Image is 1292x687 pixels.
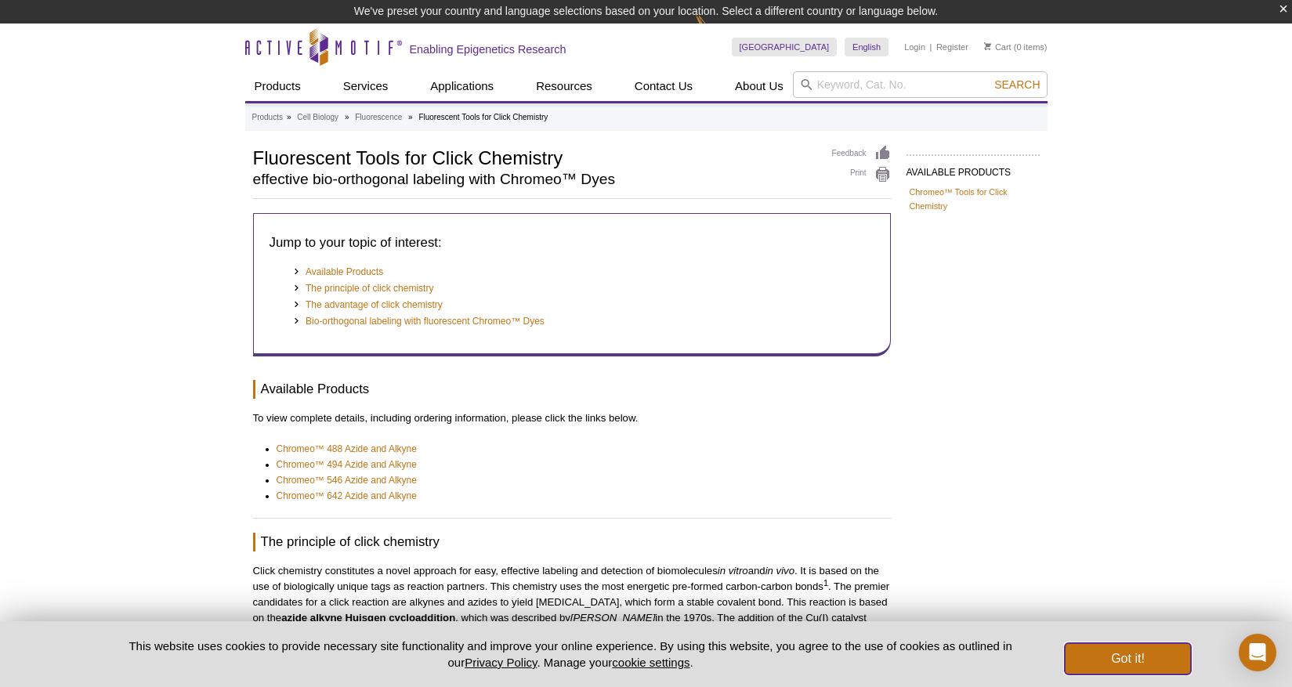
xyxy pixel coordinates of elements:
li: | [930,38,932,56]
img: Your Cart [984,42,991,50]
a: Services [334,71,398,101]
a: Cell Biology [297,110,338,125]
p: To view complete details, including ordering information, please click the links below. [253,410,891,426]
em: in vitro [718,565,748,577]
li: » [287,113,291,121]
h2: Enabling Epigenetics Research [410,42,566,56]
a: Chromeo™ Tools for Click Chemistry [910,185,1037,213]
a: Chromeo™ 494 Azide and Alkyne [277,457,417,472]
a: Applications [421,71,503,101]
li: » [408,113,413,121]
h3: Available Products [253,380,891,399]
a: Bio-orthogonal labeling with fluorescent Chromeo™ Dyes [306,313,545,329]
a: Feedback [832,145,891,162]
a: Contact Us [625,71,702,101]
div: Open Intercom Messenger [1239,634,1276,671]
a: About Us [726,71,793,101]
a: Chromeo™ 488 Azide and Alkyne [277,441,417,457]
li: » [345,113,349,121]
a: English [845,38,888,56]
h3: The principle of click chemistry [253,533,891,551]
em: [PERSON_NAME] [570,612,655,624]
h2: AVAILABLE PRODUCTS [907,154,1040,183]
button: cookie settings [612,656,689,669]
button: Search [990,78,1044,92]
a: [GEOGRAPHIC_DATA] [732,38,838,56]
img: Change Here [695,12,736,49]
h1: Fluorescent Tools for Click Chemistry [253,145,816,168]
a: Products [245,71,310,101]
a: Login [904,42,925,52]
a: Register [936,42,968,52]
button: Got it! [1065,643,1190,674]
a: Available Products [306,264,383,280]
em: in vivo [765,565,794,577]
a: Chromeo™ 546 Azide and Alkyne [277,472,417,488]
a: Fluorescence [355,110,402,125]
strong: azide alkyne Huisgen cycloaddition [281,612,455,624]
li: (0 items) [984,38,1048,56]
a: The principle of click chemistry [306,280,433,296]
li: Fluorescent Tools for Click Chemistry [418,113,548,121]
a: Privacy Policy [465,656,537,669]
a: Print [832,166,891,183]
span: Search [994,78,1040,91]
a: Products [252,110,283,125]
a: Chromeo™ 642 Azide and Alkyne [277,488,417,504]
h2: effective bio-orthogonal labeling with Chromeo™ Dyes [253,172,816,186]
p: Click chemistry constitutes a novel approach for easy, effective labeling and detection of biomol... [253,563,891,657]
input: Keyword, Cat. No. [793,71,1048,98]
a: The advantage of click chemistry [306,297,443,313]
a: Cart [984,42,1012,52]
h3: Jump to your topic of interest: [270,233,874,252]
a: Resources [527,71,602,101]
sup: 1 [823,577,828,587]
p: This website uses cookies to provide necessary site functionality and improve your online experie... [102,638,1040,671]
